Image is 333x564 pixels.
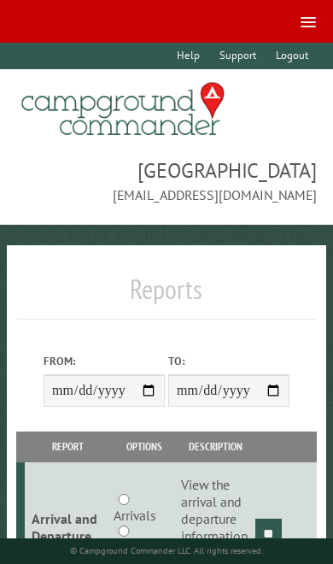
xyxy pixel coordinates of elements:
[114,537,176,557] label: Departures
[267,43,316,69] a: Logout
[168,353,289,369] label: To:
[168,43,207,69] a: Help
[110,432,178,461] th: Options
[211,43,264,69] a: Support
[70,545,263,556] small: © Campground Commander LLC. All rights reserved.
[114,505,156,526] label: Arrivals
[44,353,165,369] label: From:
[25,432,110,461] th: Report
[16,76,230,143] img: Campground Commander
[178,432,253,461] th: Description
[16,156,316,204] span: [GEOGRAPHIC_DATA] [EMAIL_ADDRESS][DOMAIN_NAME]
[16,273,316,320] h1: Reports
